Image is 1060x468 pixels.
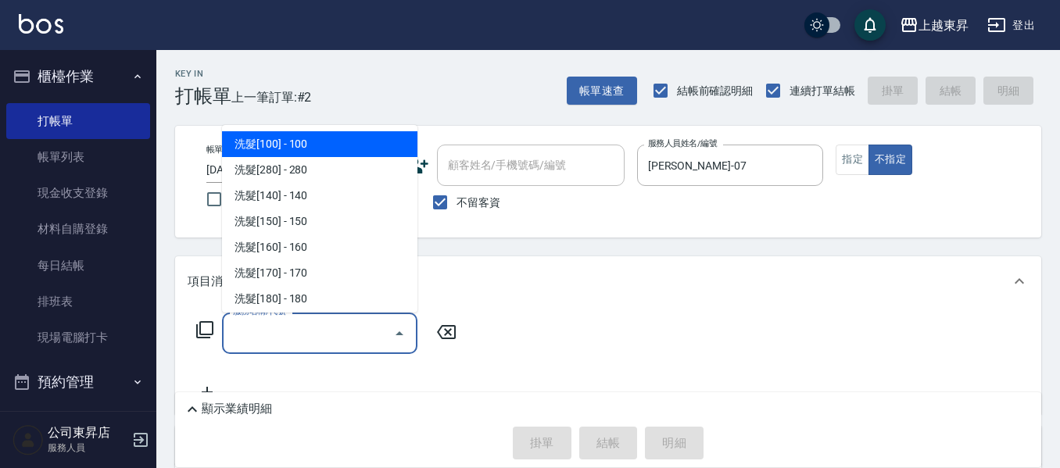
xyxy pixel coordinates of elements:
[387,321,412,346] button: Close
[648,138,717,149] label: 服務人員姓名/編號
[48,441,127,455] p: 服務人員
[19,14,63,34] img: Logo
[854,9,886,41] button: save
[206,144,239,155] label: 帳單日期
[202,401,272,417] p: 顯示業績明細
[6,139,150,175] a: 帳單列表
[206,157,359,183] input: YYYY/MM/DD hh:mm
[677,83,754,99] span: 結帳前確認明細
[188,273,235,290] p: 項目消費
[6,175,150,211] a: 現金收支登錄
[6,248,150,284] a: 每日結帳
[222,234,417,260] span: 洗髮[160] - 160
[6,56,150,97] button: 櫃檯作業
[6,103,150,139] a: 打帳單
[175,69,231,79] h2: Key In
[222,312,417,338] span: 洗髮[190] - 190
[222,286,417,312] span: 洗髮[180] - 180
[222,157,417,183] span: 洗髮[280] - 280
[567,77,637,105] button: 帳單速查
[6,284,150,320] a: 排班表
[48,425,127,441] h5: 公司東昇店
[231,88,312,107] span: 上一筆訂單:#2
[6,402,150,443] button: 報表及分析
[790,83,855,99] span: 連續打單結帳
[222,183,417,209] span: 洗髮[140] - 140
[981,11,1041,40] button: 登出
[222,131,417,157] span: 洗髮[100] - 100
[222,209,417,234] span: 洗髮[150] - 150
[6,211,150,247] a: 材料自購登錄
[6,320,150,355] a: 現場電腦打卡
[919,16,969,35] div: 上越東昇
[836,145,869,175] button: 指定
[222,260,417,286] span: 洗髮[170] - 170
[175,85,231,107] h3: 打帳單
[457,195,500,211] span: 不留客資
[175,256,1041,306] div: 項目消費
[6,362,150,402] button: 預約管理
[893,9,975,41] button: 上越東昇
[13,424,44,455] img: Person
[868,145,912,175] button: 不指定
